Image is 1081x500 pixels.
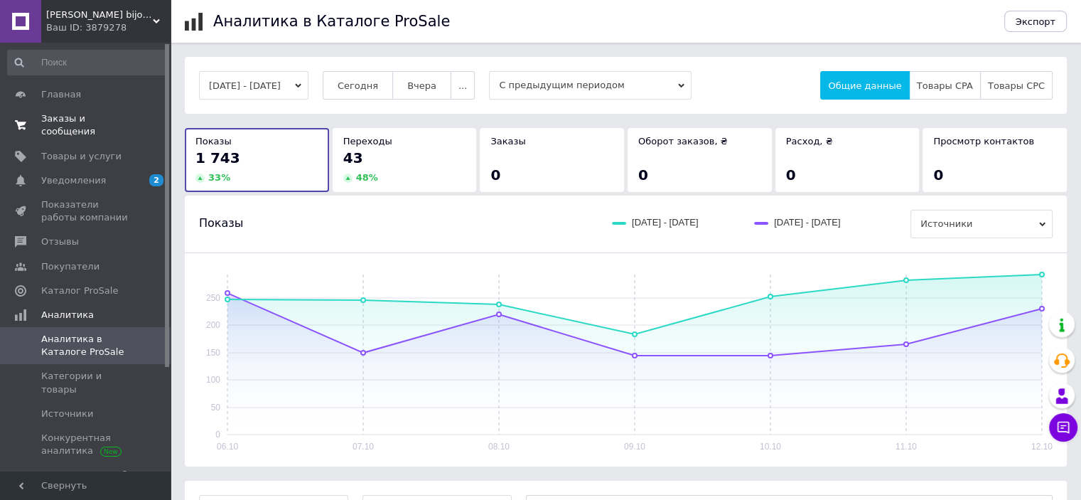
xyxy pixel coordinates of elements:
text: 11.10 [896,442,917,452]
span: 1 743 [195,149,240,166]
text: 50 [211,403,221,413]
span: 0 [933,166,943,183]
text: 12.10 [1031,442,1053,452]
span: С предыдущим периодом [489,71,692,100]
span: 33 % [208,172,230,183]
span: Конкурентная аналитика [41,432,131,457]
span: Инструменты веб-аналитики [41,469,131,494]
span: Каталог ProSale [41,284,118,297]
span: ... [458,80,467,91]
button: Товары CPC [980,71,1053,100]
text: 06.10 [217,442,238,452]
span: Товары и услуги [41,150,122,163]
span: Общие данные [828,80,901,91]
text: 09.10 [624,442,645,452]
button: Вчера [392,71,451,100]
span: Источники [41,408,93,420]
span: Заказы [490,136,525,147]
span: Переходы [343,136,392,147]
button: Сегодня [323,71,393,100]
span: Товары CPA [917,80,973,91]
text: 10.10 [760,442,781,452]
text: 07.10 [353,442,374,452]
span: 0 [490,166,500,183]
span: 2 [149,174,163,186]
text: 0 [215,430,220,440]
span: Miriam bijouteria [46,9,153,21]
span: Покупатели [41,260,100,273]
span: Товары CPC [988,80,1045,91]
input: Поиск [7,50,168,75]
text: 08.10 [488,442,510,452]
h1: Аналитика в Каталоге ProSale [213,13,450,30]
button: Общие данные [820,71,909,100]
span: 43 [343,149,363,166]
span: Аналитика [41,309,94,321]
span: Отзывы [41,235,79,248]
button: Экспорт [1004,11,1067,32]
span: 48 % [356,172,378,183]
span: Показы [199,216,243,231]
text: 200 [206,320,220,330]
div: Ваш ID: 3879278 [46,21,171,34]
span: Просмотр контактов [933,136,1034,147]
span: Расход, ₴ [786,136,833,147]
span: Уведомления [41,174,106,187]
span: Аналитика в Каталоге ProSale [41,333,131,358]
text: 250 [206,293,220,303]
span: Показатели работы компании [41,198,131,224]
span: Показы [195,136,232,147]
span: Сегодня [338,80,378,91]
button: Товары CPA [909,71,981,100]
text: 100 [206,375,220,385]
span: Источники [910,210,1053,238]
button: [DATE] - [DATE] [199,71,308,100]
button: Чат с покупателем [1049,413,1077,442]
span: 0 [638,166,648,183]
span: 0 [786,166,796,183]
span: Главная [41,88,81,101]
span: Вчера [407,80,436,91]
span: Экспорт [1016,16,1055,27]
span: Оборот заказов, ₴ [638,136,728,147]
span: Заказы и сообщения [41,112,131,138]
span: Категории и товары [41,370,131,395]
button: ... [451,71,475,100]
text: 150 [206,348,220,358]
